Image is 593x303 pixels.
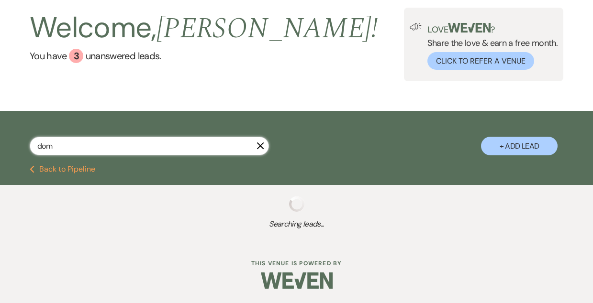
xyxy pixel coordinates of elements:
img: loading spinner [289,196,304,212]
button: Click to Refer a Venue [427,52,534,70]
div: 3 [69,49,83,63]
p: Love ? [427,23,558,34]
button: + Add Lead [481,137,558,155]
img: loud-speaker-illustration.svg [410,23,422,31]
input: Search by name, event date, email address or phone number [30,137,269,155]
img: Weven Logo [261,264,333,297]
h2: Welcome, [30,8,378,49]
div: Share the love & earn a free month. [422,23,558,70]
span: Searching leads... [30,218,563,230]
button: Back to Pipeline [30,165,95,173]
img: weven-logo-green.svg [448,23,491,32]
a: You have 3 unanswered leads. [30,49,378,63]
span: [PERSON_NAME] ! [157,7,378,51]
